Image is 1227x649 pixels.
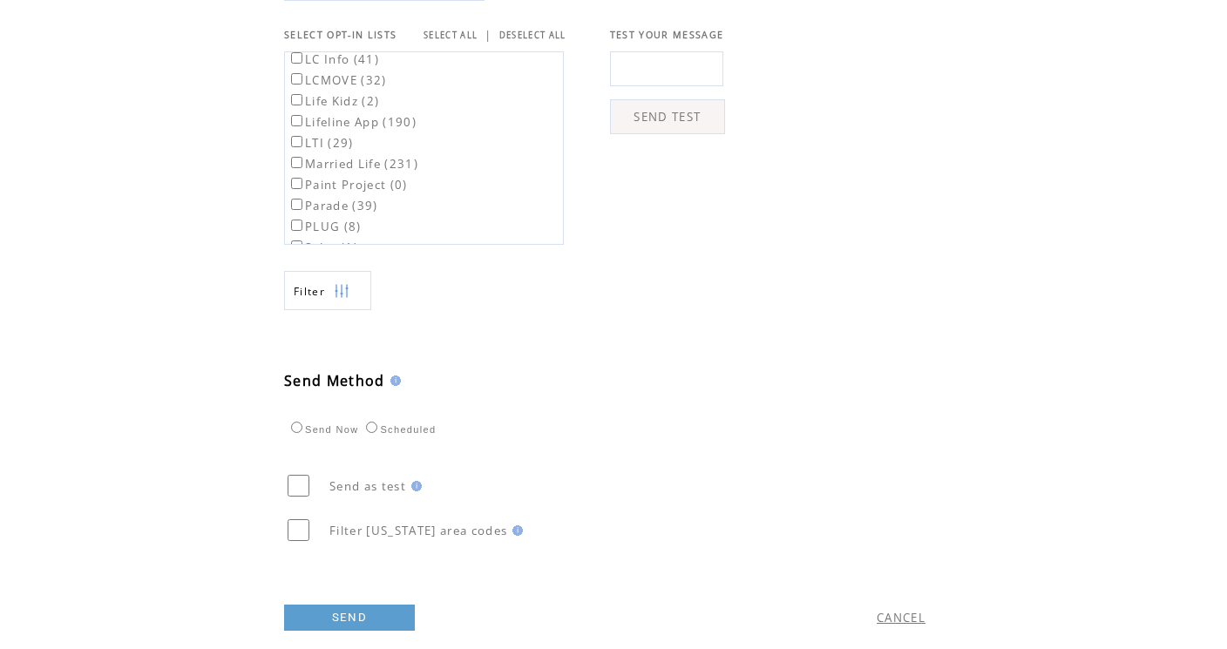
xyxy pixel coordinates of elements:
[288,219,362,234] label: PLUG (8)
[291,178,302,189] input: Paint Project (0)
[485,27,491,43] span: |
[288,51,379,67] label: LC Info (41)
[291,73,302,85] input: LCMOVE (32)
[329,478,406,494] span: Send as test
[291,52,302,64] input: LC Info (41)
[610,29,724,41] span: TEST YOUR MESSAGE
[291,199,302,210] input: Parade (39)
[288,135,354,151] label: LTI (29)
[291,157,302,168] input: Married Life (231)
[288,177,408,193] label: Paint Project (0)
[288,198,378,213] label: Parade (39)
[291,240,302,252] input: Salsa (1)
[284,371,385,390] span: Send Method
[385,375,401,386] img: help.gif
[294,284,325,299] span: Show filters
[507,525,523,536] img: help.gif
[291,94,302,105] input: Life Kidz (2)
[284,271,371,310] a: Filter
[291,422,302,433] input: Send Now
[499,30,566,41] a: DESELECT ALL
[291,136,302,147] input: LTI (29)
[288,72,387,88] label: LCMOVE (32)
[288,240,358,255] label: Salsa (1)
[406,481,422,491] img: help.gif
[366,422,377,433] input: Scheduled
[610,99,725,134] a: SEND TEST
[334,272,349,311] img: filters.png
[288,156,418,172] label: Married Life (231)
[329,523,507,538] span: Filter [US_STATE] area codes
[287,424,358,435] label: Send Now
[424,30,478,41] a: SELECT ALL
[284,605,415,631] a: SEND
[288,93,379,109] label: Life Kidz (2)
[291,115,302,126] input: Lifeline App (190)
[877,610,925,625] a: CANCEL
[362,424,436,435] label: Scheduled
[284,29,397,41] span: SELECT OPT-IN LISTS
[291,220,302,231] input: PLUG (8)
[288,114,417,130] label: Lifeline App (190)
